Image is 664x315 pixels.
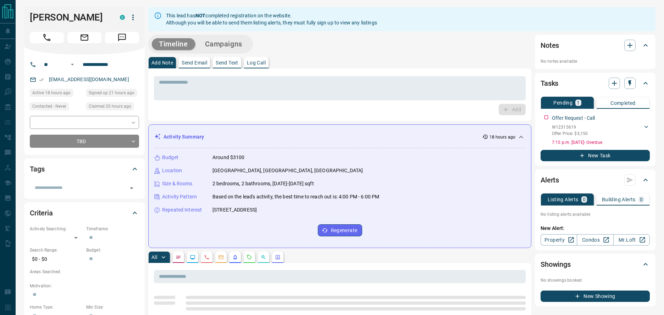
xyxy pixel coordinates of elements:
div: This lead has completed registration on the website. Although you will be able to send them listi... [166,9,377,29]
p: Around $3100 [212,154,245,161]
p: Listing Alerts [548,197,579,202]
span: Claimed 20 hours ago [89,103,131,110]
p: Send Text [216,60,238,65]
div: Tags [30,161,139,178]
span: Contacted - Never [32,103,66,110]
span: Active 18 hours ago [32,89,71,96]
span: Call [30,32,64,43]
svg: Email Verified [39,77,44,82]
p: $0 - $0 [30,253,83,265]
p: 18 hours ago [489,134,515,140]
svg: Listing Alerts [232,254,238,260]
p: Budget [162,154,178,161]
h2: Tags [30,163,44,175]
p: No notes available [541,58,650,64]
p: Repeated Interest [162,206,202,214]
p: 2 bedrooms, 2 bathrooms, [DATE]-[DATE] sqft [212,180,314,187]
button: Open [68,60,77,69]
p: Size & Rooms [162,180,193,187]
p: Timeframe: [86,226,139,232]
p: [GEOGRAPHIC_DATA], [GEOGRAPHIC_DATA], [GEOGRAPHIC_DATA] [212,167,363,174]
button: Open [127,183,137,193]
svg: Lead Browsing Activity [190,254,195,260]
p: Building Alerts [602,197,636,202]
p: New Alert: [541,225,650,232]
strong: NOT [195,13,205,18]
span: Email [67,32,101,43]
p: Completed [610,101,636,106]
p: Send Email [182,60,207,65]
svg: Emails [218,254,224,260]
span: Signed up 21 hours ago [89,89,134,96]
p: Motivation: [30,283,139,289]
div: Criteria [30,204,139,221]
button: New Showing [541,291,650,302]
p: Offer Request - Call [552,114,595,122]
div: condos.ca [120,15,125,20]
span: Message [105,32,139,43]
div: Alerts [541,171,650,189]
p: Actively Searching: [30,226,83,232]
svg: Requests [247,254,252,260]
div: Activity Summary18 hours ago [154,130,525,144]
p: Pending [553,100,572,105]
a: Condos [577,234,613,246]
p: Activity Pattern [162,193,197,201]
h1: [PERSON_NAME] [30,12,109,23]
h2: Alerts [541,174,559,186]
div: Notes [541,37,650,54]
svg: Calls [204,254,210,260]
div: Showings [541,256,650,273]
p: Areas Searched: [30,269,139,275]
p: Activity Summary [164,133,204,141]
p: 7:15 p.m. [DATE] - Overdue [552,139,650,146]
svg: Agent Actions [275,254,281,260]
div: Tasks [541,75,650,92]
div: Tue Aug 12 2025 [86,102,139,112]
h2: Tasks [541,78,558,89]
h2: Notes [541,40,559,51]
p: 0 [583,197,586,202]
button: New Task [541,150,650,161]
h2: Criteria [30,207,53,219]
div: TBD [30,135,139,148]
p: 0 [640,197,643,202]
p: Home Type: [30,304,83,310]
p: Min Size: [86,304,139,310]
div: Tue Aug 12 2025 [30,89,83,99]
p: Search Range: [30,247,83,253]
a: [EMAIL_ADDRESS][DOMAIN_NAME] [49,77,129,82]
p: W12315619 [552,124,588,130]
div: Tue Aug 12 2025 [86,89,139,99]
p: No showings booked [541,277,650,283]
p: Budget: [86,247,139,253]
h2: Showings [541,259,571,270]
p: [STREET_ADDRESS] [212,206,257,214]
p: No listing alerts available [541,211,650,218]
button: Regenerate [318,224,362,236]
svg: Opportunities [261,254,266,260]
div: W12315619Offer Price: $3,150 [552,123,650,138]
p: Log Call [247,60,266,65]
p: Offer Price: $3,150 [552,130,588,137]
p: Add Note [151,60,173,65]
p: All [151,255,157,260]
p: 1 [577,100,580,105]
svg: Notes [176,254,181,260]
button: Campaigns [198,38,249,50]
p: Based on the lead's activity, the best time to reach out is: 4:00 PM - 6:00 PM [212,193,379,201]
a: Mr.Loft [613,234,650,246]
a: Property [541,234,577,246]
button: Timeline [152,38,195,50]
p: Location [162,167,182,174]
